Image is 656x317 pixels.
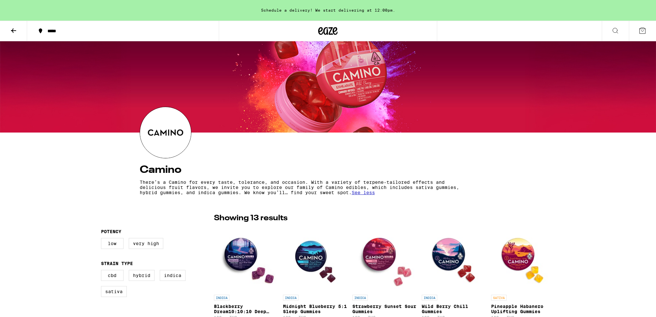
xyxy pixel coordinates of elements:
[101,261,133,266] legend: Strain Type
[352,295,368,301] p: INDICA
[129,238,163,249] label: Very High
[101,229,121,234] legend: Potency
[101,238,124,249] label: Low
[283,227,347,292] img: Camino - Midnight Blueberry 5:1 Sleep Gummies
[140,107,191,158] img: Camino logo
[129,270,155,281] label: Hybrid
[352,190,375,195] span: See less
[491,295,507,301] p: SATIVA
[352,227,417,292] img: Camino - Strawberry Sunset Sour Gummies
[214,304,278,314] p: Blackberry Dream10:10:10 Deep Sleep Gummies
[422,227,486,292] img: Camino - Wild Berry Chill Gummies
[101,286,127,297] label: Sativa
[214,213,288,224] p: Showing 13 results
[491,227,555,292] img: Camino - Pineapple Habanero Uplifting Gummies
[140,180,460,195] p: There’s a Camino for every taste, tolerance, and occasion. With a variety of terpene-tailored eff...
[214,227,278,292] img: Camino - Blackberry Dream10:10:10 Deep Sleep Gummies
[422,295,437,301] p: INDICA
[352,304,417,314] p: Strawberry Sunset Sour Gummies
[101,270,124,281] label: CBD
[491,304,555,314] p: Pineapple Habanero Uplifting Gummies
[214,295,229,301] p: INDICA
[160,270,186,281] label: Indica
[140,165,517,175] h4: Camino
[422,304,486,314] p: Wild Berry Chill Gummies
[283,304,347,314] p: Midnight Blueberry 5:1 Sleep Gummies
[283,295,298,301] p: INDICA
